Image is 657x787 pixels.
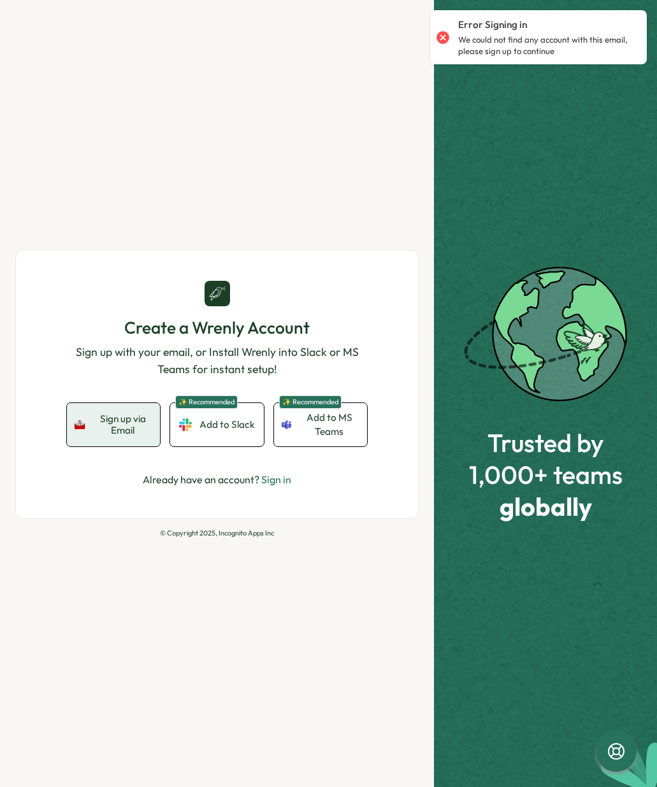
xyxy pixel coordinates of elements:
[469,492,623,520] span: globally
[279,395,342,409] span: ✨ Recommended
[143,472,291,488] p: Already have an account?
[469,429,623,457] span: Trusted by
[170,403,263,446] a: ✨ RecommendedAdd to Slack
[67,403,160,446] button: Sign up via Email
[299,411,359,439] span: Add to MS Teams
[458,34,634,57] p: We could not find any account with this email, please sign up to continue
[15,529,419,537] p: © Copyright 2025, Incognito Apps Inc
[93,413,153,436] span: Sign up via Email
[199,418,255,432] span: Add to Slack
[458,18,527,32] p: Error Signing in
[175,395,238,409] span: ✨ Recommended
[274,403,367,446] a: ✨ RecommendedAdd to MS Teams
[67,316,367,339] h1: Create a Wrenly Account
[67,344,367,378] p: Sign up with your email, or Install Wrenly into Slack or MS Teams for instant setup!
[469,460,623,488] span: 1,000+ teams
[261,473,291,486] a: Sign in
